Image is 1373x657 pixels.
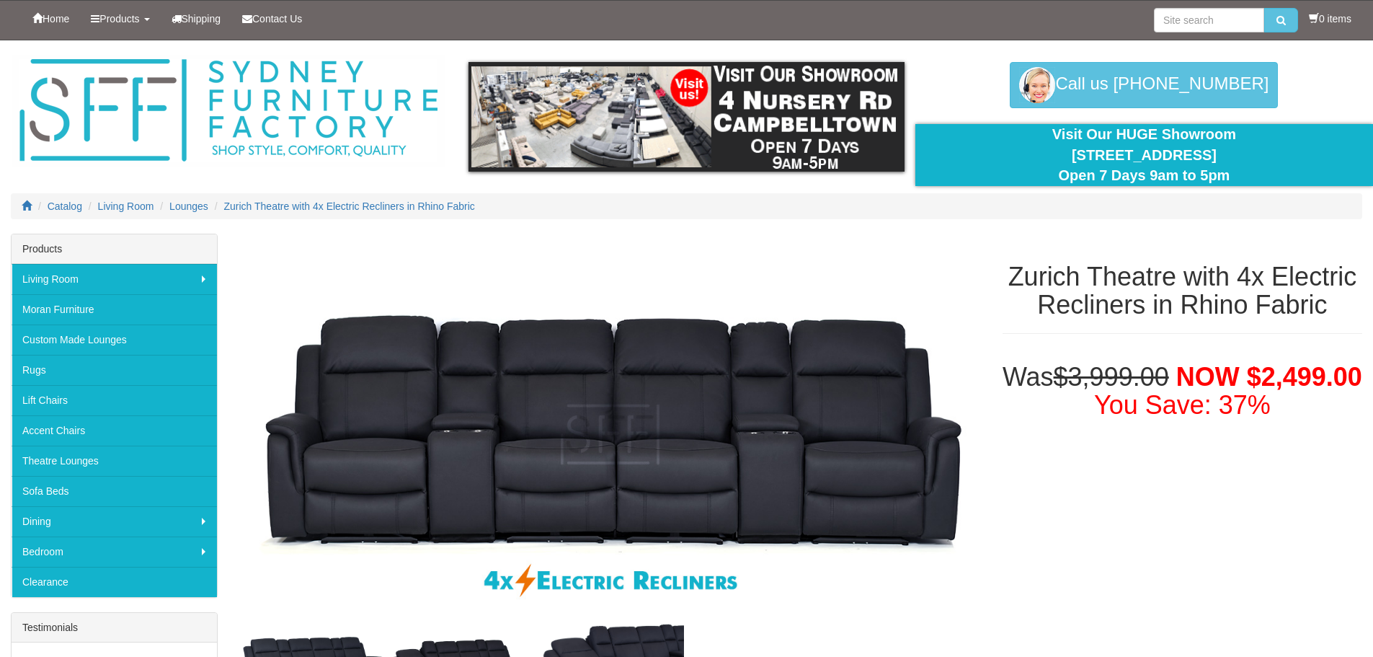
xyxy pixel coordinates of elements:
div: Products [12,234,217,264]
a: Bedroom [12,537,217,567]
span: Home [43,13,69,25]
a: Catalog [48,200,82,212]
font: You Save: 37% [1094,390,1271,420]
a: Dining [12,506,217,537]
a: Products [80,1,160,37]
span: Contact Us [252,13,302,25]
img: Sydney Furniture Factory [12,55,445,167]
a: Lift Chairs [12,385,217,415]
div: Testimonials [12,613,217,643]
a: Custom Made Lounges [12,325,217,355]
h1: Zurich Theatre with 4x Electric Recliners in Rhino Fabric [1003,263,1362,319]
a: Sofa Beds [12,476,217,506]
a: Zurich Theatre with 4x Electric Recliners in Rhino Fabric [224,200,475,212]
a: Clearance [12,567,217,597]
span: Products [99,13,139,25]
a: Lounges [169,200,208,212]
img: showroom.gif [468,62,905,172]
a: Shipping [161,1,232,37]
a: Living Room [12,264,217,294]
a: Living Room [98,200,154,212]
a: Accent Chairs [12,415,217,446]
li: 0 items [1309,12,1351,26]
h1: Was [1003,363,1362,420]
a: Moran Furniture [12,294,217,325]
a: Rugs [12,355,217,385]
a: Contact Us [231,1,313,37]
a: Home [22,1,80,37]
del: $3,999.00 [1054,362,1169,392]
span: NOW $2,499.00 [1176,362,1362,392]
input: Site search [1154,8,1264,32]
div: Visit Our HUGE Showroom [STREET_ADDRESS] Open 7 Days 9am to 5pm [926,124,1362,186]
span: Shipping [182,13,221,25]
a: Theatre Lounges [12,446,217,476]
